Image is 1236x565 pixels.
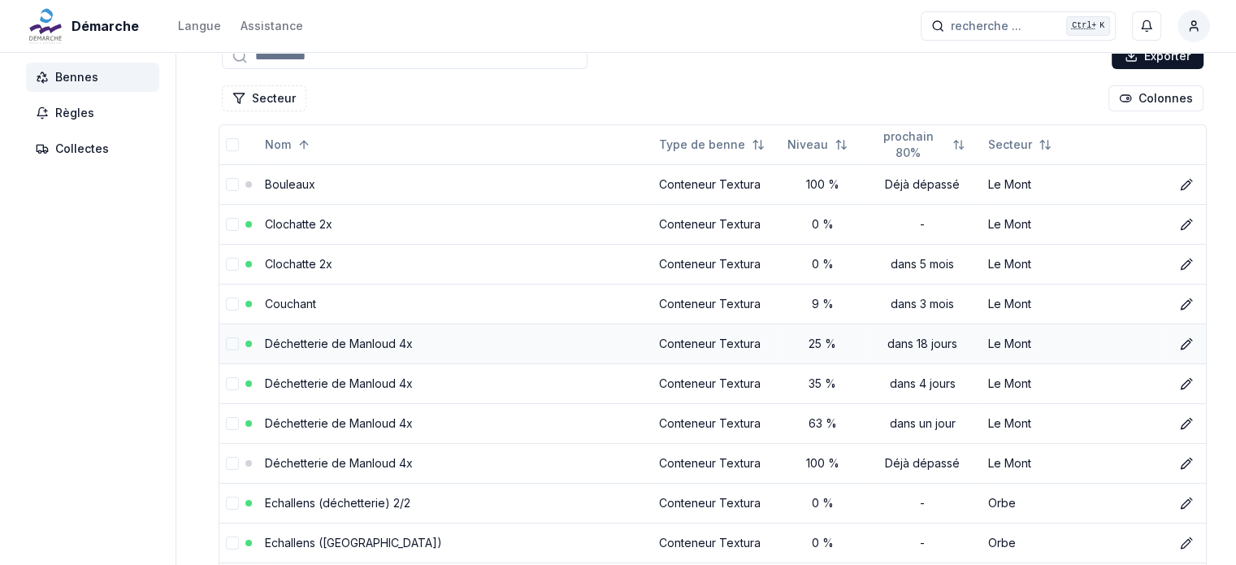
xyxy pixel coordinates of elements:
button: Cocher les colonnes [1108,85,1203,111]
div: Déjà dépassé [870,455,975,472]
div: 0 % [787,256,857,272]
a: Clochatte 2x [265,257,332,271]
button: Filtrer les lignes [222,85,306,111]
a: Déchetterie de Manloud 4x [265,337,413,350]
button: Sorted ascending. Click to sort descending. [255,132,320,158]
button: Not sorted. Click to sort ascending. [861,132,975,158]
button: select-row [226,178,239,191]
td: Le Mont [982,204,1167,244]
td: Conteneur Textura [653,324,781,363]
a: Clochatte 2x [265,217,332,231]
a: Echallens ([GEOGRAPHIC_DATA]) [265,536,442,550]
div: Déjà dépassé [870,176,975,193]
td: Orbe [982,483,1167,523]
div: 0 % [787,535,857,551]
div: - [870,216,975,233]
img: Démarche Logo [26,7,65,46]
span: Démarche [72,16,139,36]
div: - [870,535,975,551]
span: prochain 80% [870,128,946,161]
td: Conteneur Textura [653,363,781,403]
span: Bennes [55,69,98,85]
td: Conteneur Textura [653,284,781,324]
td: Le Mont [982,443,1167,483]
td: Conteneur Textura [653,403,781,443]
a: Déchetterie de Manloud 4x [265,456,413,470]
a: Déchetterie de Manloud 4x [265,416,413,430]
button: select-row [226,258,239,271]
span: Type de benne [659,137,745,153]
button: select-row [226,377,239,390]
div: dans 5 mois [870,256,975,272]
td: Le Mont [982,164,1167,204]
td: Le Mont [982,363,1167,403]
div: dans 4 jours [870,376,975,392]
a: Couchant [265,297,316,311]
div: Langue [178,18,221,34]
span: Règles [55,105,94,121]
a: Bouleaux [265,177,315,191]
button: select-row [226,497,239,510]
button: select-row [226,337,239,350]
button: select-row [226,218,239,231]
button: Not sorted. Click to sort ascending. [978,132,1061,158]
button: recherche ...Ctrl+K [921,11,1116,41]
div: 0 % [787,216,857,233]
a: Echallens (déchetterie) 2/2 [265,496,410,510]
div: 63 % [787,415,857,432]
div: 0 % [787,495,857,511]
button: select-row [226,417,239,430]
div: 9 % [787,296,857,312]
td: Conteneur Textura [653,443,781,483]
td: Conteneur Textura [653,164,781,204]
td: Le Mont [982,244,1167,284]
button: Exporter [1112,43,1203,69]
span: Secteur [988,137,1032,153]
button: select-row [226,298,239,311]
button: Langue [178,16,221,36]
td: Conteneur Textura [653,483,781,523]
a: Règles [26,98,166,128]
td: Conteneur Textura [653,204,781,244]
a: Démarche [26,16,145,36]
span: Niveau [787,137,828,153]
span: Nom [265,137,291,153]
td: Le Mont [982,324,1167,363]
span: recherche ... [951,18,1021,34]
div: - [870,495,975,511]
a: Bennes [26,63,166,92]
div: dans un jour [870,415,975,432]
button: select-row [226,457,239,470]
button: Not sorted. Click to sort ascending. [649,132,774,158]
td: Conteneur Textura [653,244,781,284]
td: Le Mont [982,284,1167,324]
a: Déchetterie de Manloud 4x [265,376,413,390]
td: Conteneur Textura [653,523,781,563]
button: select-row [226,537,239,550]
div: 100 % [787,176,857,193]
div: 35 % [787,376,857,392]
span: Collectes [55,141,109,157]
button: select-all [226,138,239,151]
td: Le Mont [982,403,1167,443]
a: Assistance [241,16,303,36]
a: Collectes [26,134,166,163]
div: dans 3 mois [870,296,975,312]
div: 100 % [787,455,857,472]
button: Not sorted. Click to sort ascending. [778,132,857,158]
td: Orbe [982,523,1167,563]
div: 25 % [787,336,857,352]
div: dans 18 jours [870,336,975,352]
